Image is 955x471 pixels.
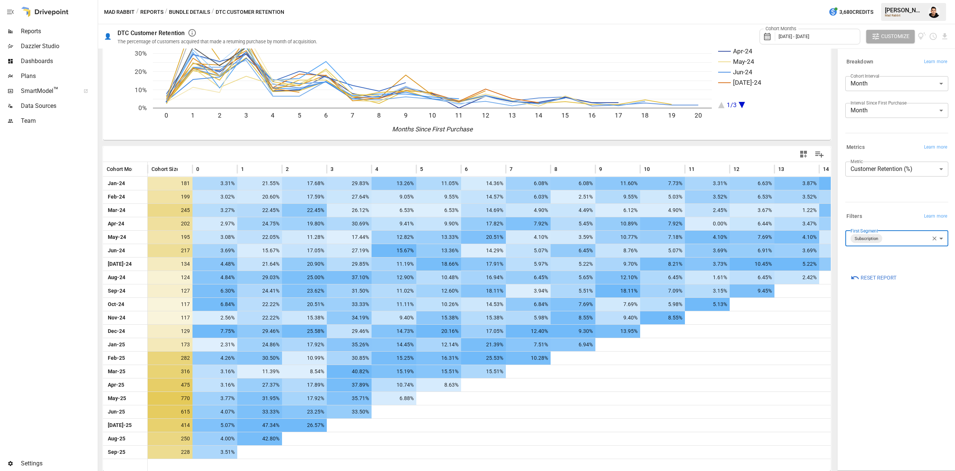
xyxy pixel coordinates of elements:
span: 21.64% [241,258,281,271]
span: 6.44% [733,217,773,230]
span: 13.36% [420,244,460,257]
text: 20% [135,68,147,75]
span: 8.76% [599,244,639,257]
span: 6.91% [733,244,773,257]
text: Jun-24 [733,68,752,76]
div: The percentage of customers acquired that made a returning purchase by month of acquisition. [118,39,317,44]
span: 0 [196,165,199,173]
span: 29.83% [331,177,370,190]
span: 3.94% [510,284,549,297]
span: Cohort Month [107,165,140,173]
span: 6.45% [644,271,683,284]
span: Team [21,116,96,125]
span: 11.19% [375,258,415,271]
span: 5.97% [510,258,549,271]
label: Interval Since First Purchase [851,100,907,106]
button: View documentation [918,30,926,43]
span: 5.45% [554,217,594,230]
span: 29.46% [331,325,370,338]
text: Months Since First Purchase [392,125,473,133]
span: 4.84% [196,271,236,284]
span: 14.36% [465,177,504,190]
button: Sort [558,164,569,174]
span: 15.38% [420,311,460,324]
span: Cohort Size [151,165,179,173]
span: 7.75% [196,325,236,338]
div: Month [845,103,948,118]
text: 4 [271,112,275,119]
span: [DATE]-24 [107,258,144,271]
text: 13 [508,112,516,119]
text: 17 [615,112,622,119]
span: 2.99% [823,258,862,271]
span: Reset Report [861,273,896,283]
span: 3.08% [196,231,236,244]
span: 7.92% [510,217,549,230]
span: 217 [151,244,191,257]
button: Sort [513,164,524,174]
span: 34.19% [331,311,370,324]
span: 9 [599,165,602,173]
text: 3 [244,112,248,119]
span: 124 [151,271,191,284]
span: Mar-24 [107,204,144,217]
span: 3.59% [554,231,594,244]
text: 6 [324,112,328,119]
span: Learn more [924,144,947,151]
span: 2.30% [823,244,862,257]
span: 6.53% [733,190,773,203]
span: 22.05% [241,231,281,244]
span: 129 [151,325,191,338]
span: 6.08% [554,177,594,190]
span: Sep-24 [107,284,144,297]
span: 31.50% [331,284,370,297]
span: 17.59% [286,190,325,203]
span: 12.60% [420,284,460,297]
span: 6.03% [510,190,549,203]
span: Plans [21,72,96,81]
span: 2.51% [823,190,862,203]
span: 3.67% [733,204,773,217]
span: 3.69% [196,244,236,257]
span: 18.11% [465,284,504,297]
span: 11.02% [375,284,415,297]
span: 3.27% [823,204,862,217]
span: 9.55% [599,190,639,203]
text: [DATE]-24 [733,79,761,86]
div: Customer Retention (%) [845,162,948,177]
span: Jan-24 [107,177,144,190]
button: Download report [940,32,949,41]
button: Bundle Details [169,7,210,17]
span: 29.46% [241,325,281,338]
span: [DATE] - [DATE] [779,34,809,39]
text: 10% [135,86,147,94]
span: 13.26% [375,177,415,190]
text: 11 [455,112,463,119]
span: 7.69% [733,231,773,244]
span: 5.98% [644,298,683,311]
span: 17.68% [286,177,325,190]
span: 3.87% [778,177,818,190]
span: 3.69% [778,244,818,257]
text: May-24 [733,58,754,65]
span: 11.05% [420,177,460,190]
span: 3.47% [778,217,818,230]
span: 2 [286,165,289,173]
span: 17.82% [465,217,504,230]
span: 195 [151,231,191,244]
button: Sort [785,164,795,174]
span: Dazzler Studio [21,42,96,51]
span: 1.03% [823,231,862,244]
span: 3.02% [196,190,236,203]
span: 2.97% [196,217,236,230]
span: 6.45% [510,271,549,284]
span: 6.45% [733,271,773,284]
span: 5.98% [510,311,549,324]
span: 4.10% [510,231,549,244]
span: 29.03% [241,271,281,284]
span: 6.84% [196,298,236,311]
button: Customize [866,30,915,43]
span: Apr-24 [107,217,144,230]
span: 4 [375,165,378,173]
label: Cohort Months [764,25,798,32]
